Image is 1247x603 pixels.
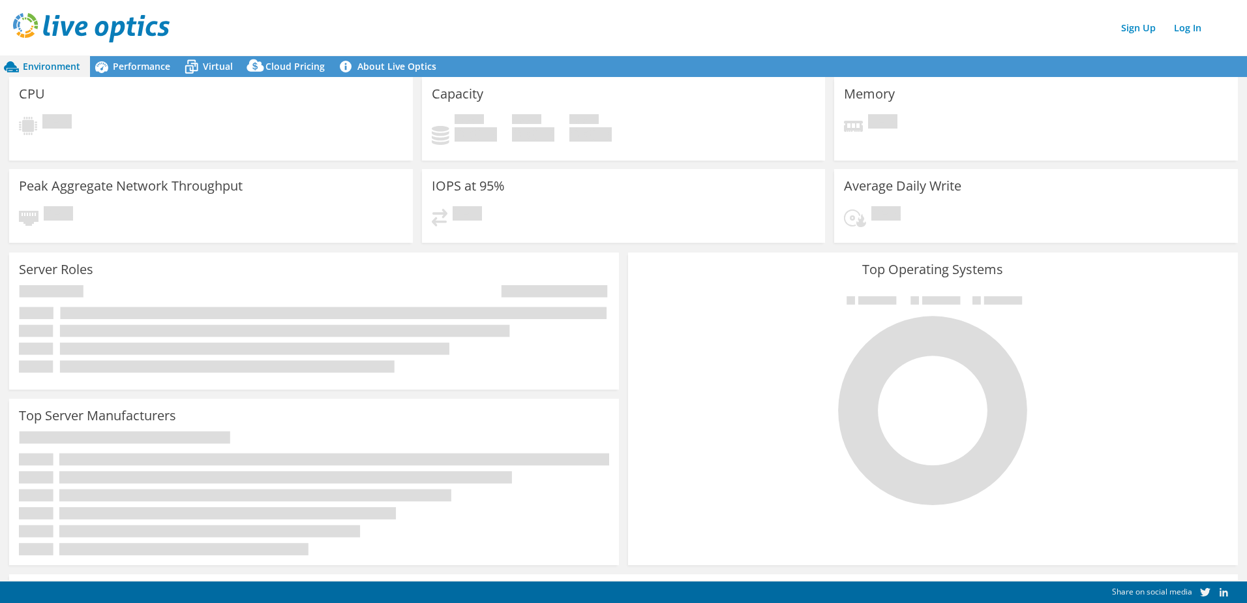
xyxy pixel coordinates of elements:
[19,87,45,101] h3: CPU
[19,262,93,277] h3: Server Roles
[13,13,170,42] img: live_optics_svg.svg
[265,60,325,72] span: Cloud Pricing
[42,114,72,132] span: Pending
[638,262,1228,277] h3: Top Operating Systems
[19,179,243,193] h3: Peak Aggregate Network Throughput
[432,87,483,101] h3: Capacity
[23,60,80,72] span: Environment
[113,60,170,72] span: Performance
[453,206,482,224] span: Pending
[868,114,897,132] span: Pending
[569,114,599,127] span: Total
[203,60,233,72] span: Virtual
[844,87,895,101] h3: Memory
[44,206,73,224] span: Pending
[335,56,446,77] a: About Live Optics
[19,409,176,423] h3: Top Server Manufacturers
[512,114,541,127] span: Free
[569,127,612,142] h4: 0 GiB
[1115,18,1162,37] a: Sign Up
[1167,18,1208,37] a: Log In
[455,127,497,142] h4: 0 GiB
[455,114,484,127] span: Used
[1112,586,1192,597] span: Share on social media
[432,179,505,193] h3: IOPS at 95%
[512,127,554,142] h4: 0 GiB
[871,206,901,224] span: Pending
[844,179,961,193] h3: Average Daily Write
